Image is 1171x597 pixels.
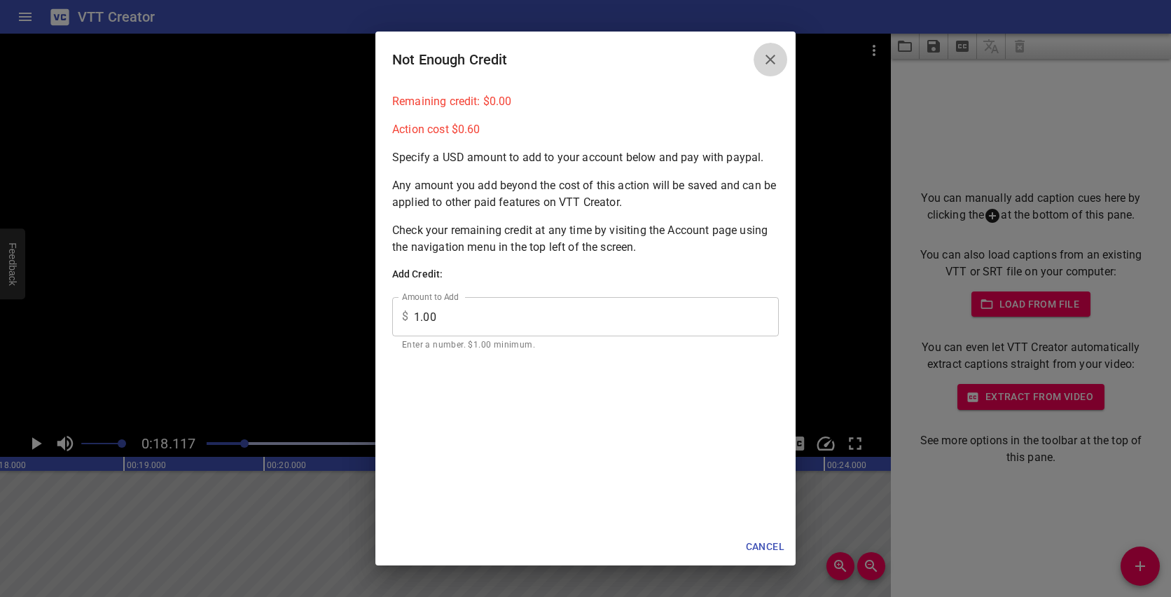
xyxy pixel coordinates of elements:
[392,267,779,282] h6: Add Credit:
[392,121,779,138] p: Action cost $ 0.60
[392,222,779,256] p: Check your remaining credit at any time by visiting the Account page using the navigation menu in...
[392,358,779,519] iframe: PayPal
[754,43,787,76] button: Close
[402,338,769,352] p: Enter a number. $1.00 minimum.
[392,177,779,211] p: Any amount you add beyond the cost of this action will be saved and can be applied to other paid ...
[740,534,790,560] button: Cancel
[746,538,784,556] span: Cancel
[392,149,779,166] p: Specify a USD amount to add to your account below and pay with paypal.
[414,297,779,336] input: 1.00
[402,308,408,325] p: $
[392,48,508,71] h6: Not Enough Credit
[392,93,779,110] p: Remaining credit: $ 0.00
